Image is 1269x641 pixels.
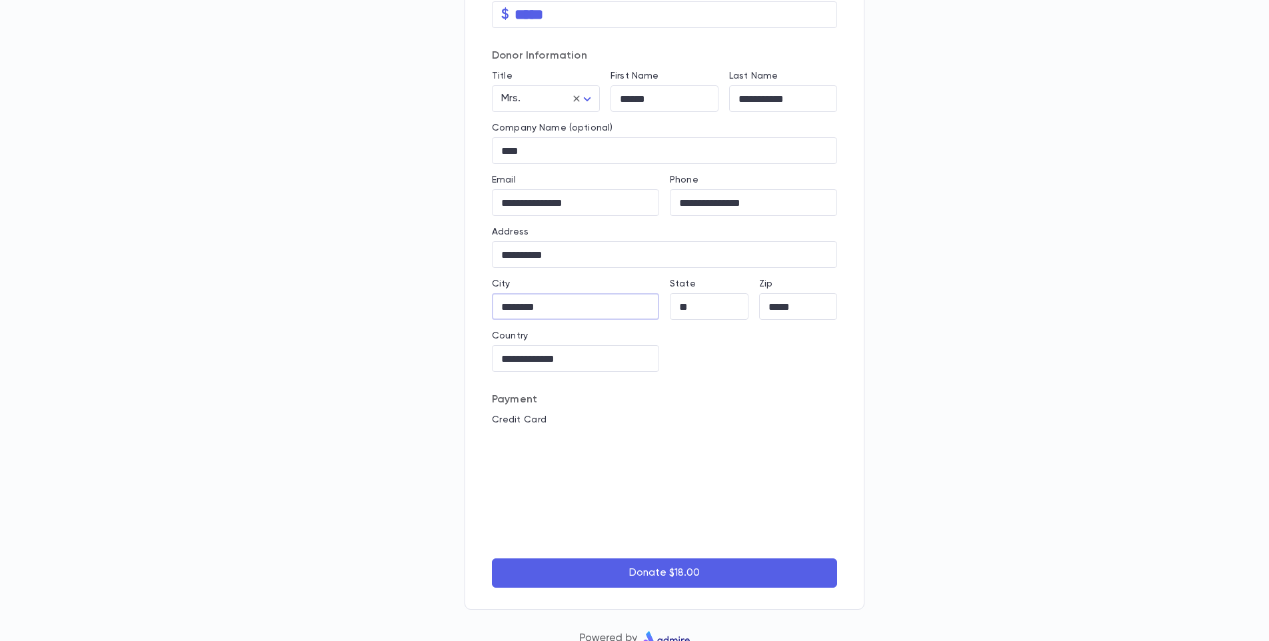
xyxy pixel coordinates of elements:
[501,93,521,104] span: Mrs.
[492,279,511,289] label: City
[501,8,509,21] p: $
[492,49,837,63] p: Donor Information
[492,86,600,112] div: Mrs.
[492,227,529,237] label: Address
[492,123,613,133] label: Company Name (optional)
[492,414,837,425] p: Credit Card
[492,175,516,185] label: Email
[759,279,772,289] label: Zip
[670,175,698,185] label: Phone
[492,558,837,588] button: Donate $18.00
[670,279,696,289] label: State
[492,71,513,81] label: Title
[729,71,778,81] label: Last Name
[492,330,528,341] label: Country
[492,393,837,406] p: Payment
[611,71,658,81] label: First Name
